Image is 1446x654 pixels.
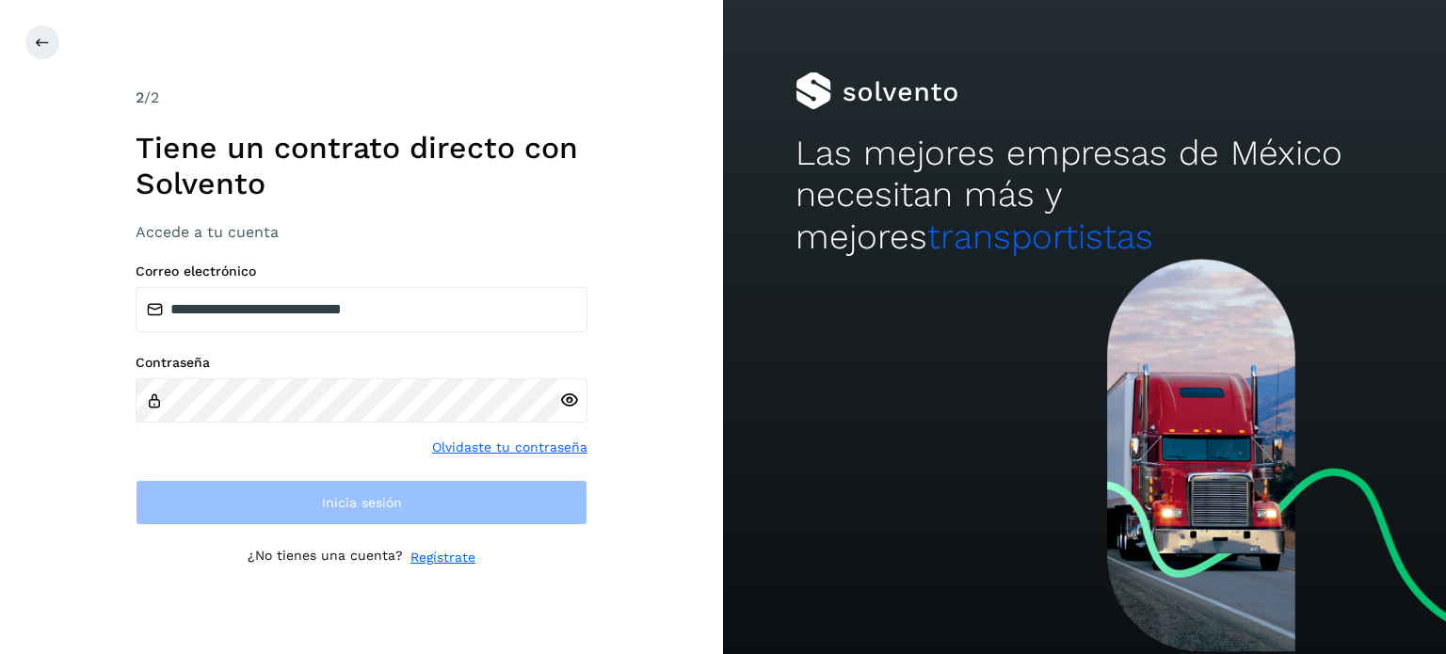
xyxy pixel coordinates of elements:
h1: Tiene un contrato directo con Solvento [136,130,587,202]
label: Correo electrónico [136,263,587,279]
a: Regístrate [410,548,475,567]
a: Olvidaste tu contraseña [432,438,587,457]
h3: Accede a tu cuenta [136,223,587,241]
button: Inicia sesión [136,480,587,525]
span: transportistas [927,216,1153,257]
span: 2 [136,88,144,106]
div: /2 [136,87,587,109]
label: Contraseña [136,355,587,371]
p: ¿No tienes una cuenta? [248,548,403,567]
span: Inicia sesión [322,496,402,509]
h2: Las mejores empresas de México necesitan más y mejores [795,133,1374,258]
